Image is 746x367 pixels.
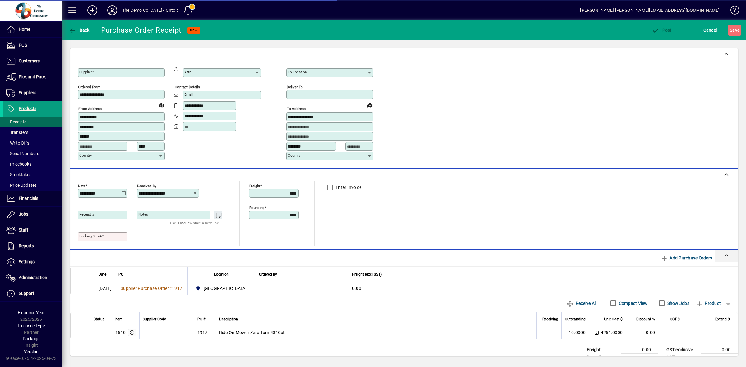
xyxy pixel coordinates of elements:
[118,285,184,292] a: Supplier Purchase Order#1917
[618,300,648,306] label: Compact View
[3,180,62,190] a: Price Updates
[626,326,658,339] td: 0.00
[194,285,249,292] span: Auckland
[19,90,36,95] span: Suppliers
[184,92,193,97] mat-label: Email
[18,310,45,315] span: Financial Year
[137,183,156,188] mat-label: Received by
[6,183,37,188] span: Price Updates
[19,27,30,32] span: Home
[703,25,717,35] span: Cancel
[3,270,62,286] a: Administration
[19,58,40,63] span: Customers
[214,271,229,278] span: Location
[728,25,741,36] button: Save
[365,100,375,110] a: View on map
[24,349,39,354] span: Version
[288,153,300,158] mat-label: Country
[701,346,738,353] td: 0.00
[3,22,62,37] a: Home
[249,183,260,188] mat-label: Freight
[3,117,62,127] a: Receipts
[169,286,172,291] span: #
[715,316,730,323] span: Extend $
[19,196,38,201] span: Financials
[69,28,90,33] span: Back
[19,43,27,48] span: POS
[658,252,715,264] button: Add Purchase Orders
[601,329,623,336] span: 4251.0000
[604,316,623,323] span: Unit Cost $
[204,285,247,291] span: [GEOGRAPHIC_DATA]
[121,286,169,291] span: Supplier Purchase Order
[666,300,689,306] label: Show Jobs
[3,69,62,85] a: Pick and Pack
[3,38,62,53] a: POS
[19,74,46,79] span: Pick and Pack
[197,316,205,323] span: PO #
[122,5,178,15] div: The Demo Co [DATE] - Ontoit
[219,316,238,323] span: Description
[95,282,115,295] td: [DATE]
[701,353,738,361] td: 0.00
[143,316,166,323] span: Supplier Code
[352,271,382,278] span: Freight (excl GST)
[730,25,739,35] span: ave
[6,151,39,156] span: Serial Numbers
[592,328,601,337] button: Change Price Levels
[156,100,166,110] a: View on map
[67,25,91,36] button: Back
[3,286,62,301] a: Support
[288,70,307,74] mat-label: To location
[170,219,219,227] mat-hint: Use 'Enter' to start a new line
[79,234,102,238] mat-label: Packing Slip #
[6,172,31,177] span: Stocktakes
[115,316,123,323] span: Item
[99,271,112,278] div: Date
[652,28,672,33] span: ost
[565,316,586,323] span: Outstanding
[693,298,724,309] button: Product
[702,25,719,36] button: Cancel
[101,25,182,35] div: Purchase Order Receipt
[726,1,738,21] a: Knowledge Base
[99,271,106,278] span: Date
[3,138,62,148] a: Write Offs
[102,5,122,16] button: Profile
[584,346,621,353] td: Freight
[19,275,47,280] span: Administration
[352,271,730,278] div: Freight (excl GST)
[19,291,34,296] span: Support
[172,286,182,291] span: 1917
[78,85,100,89] mat-label: Ordered from
[216,326,536,339] td: Ride On Mower Zero Turn 48" Cut
[19,212,28,217] span: Jobs
[542,316,558,323] span: Receiving
[3,148,62,159] a: Serial Numbers
[19,227,28,232] span: Staff
[79,70,92,74] mat-label: Supplier
[184,70,191,74] mat-label: Attn
[287,85,303,89] mat-label: Deliver To
[259,271,346,278] div: Ordered By
[18,323,45,328] span: Licensee Type
[334,184,361,190] label: Enter Invoice
[249,205,264,209] mat-label: Rounding
[3,222,62,238] a: Staff
[79,212,94,217] mat-label: Receipt #
[3,53,62,69] a: Customers
[3,191,62,206] a: Financials
[696,298,721,308] span: Product
[349,282,738,295] td: 0.00
[194,326,216,339] td: 1917
[650,25,673,36] button: Post
[118,271,184,278] div: PO
[621,346,658,353] td: 0.00
[115,329,126,336] div: 1510
[661,253,712,263] span: Add Purchase Orders
[6,130,28,135] span: Transfers
[6,140,29,145] span: Write Offs
[78,183,85,188] mat-label: Date
[663,346,701,353] td: GST exclusive
[23,336,39,341] span: Package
